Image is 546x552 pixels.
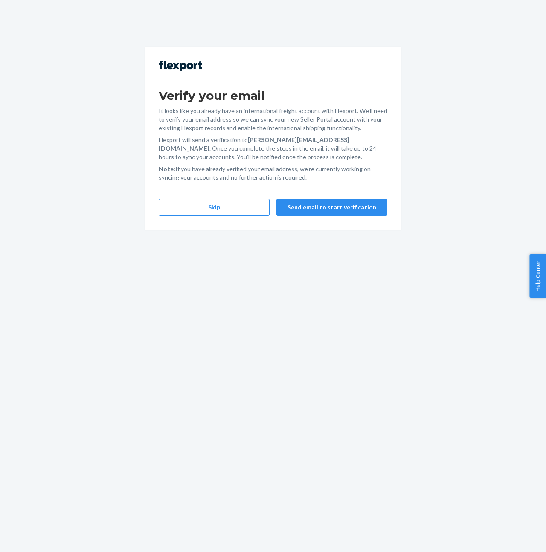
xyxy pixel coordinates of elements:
[159,107,387,132] p: It looks like you already have an international freight account with Flexport. We'll need to veri...
[159,88,387,103] h1: Verify your email
[159,136,387,161] p: Flexport will send a verification to . Once you complete the steps in the email, it will take up ...
[159,61,202,71] img: Flexport logo
[276,199,387,216] button: Send email to start verification
[159,199,270,216] button: Skip
[159,136,349,152] strong: [PERSON_NAME][EMAIL_ADDRESS][DOMAIN_NAME]
[159,165,175,172] strong: Note:
[159,165,387,182] p: If you have already verified your email address, we're currently working on syncing your accounts...
[529,254,546,298] button: Help Center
